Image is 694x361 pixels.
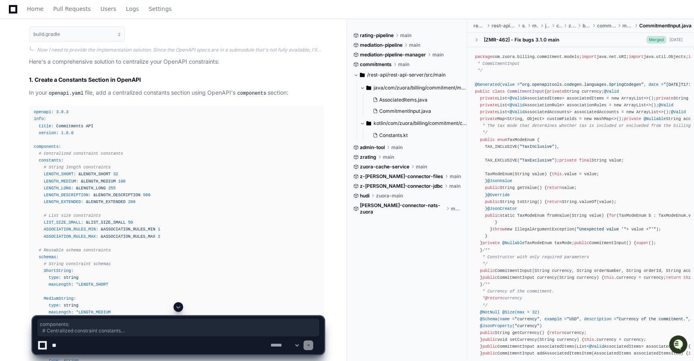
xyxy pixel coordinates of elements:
button: kotlin/com/zuora/billing/commitment/constants [360,117,467,130]
span: "TaxInclusive" [520,144,554,149]
span: ASSOCIATION_RULES_MIN: [44,227,99,232]
span: this [552,172,562,176]
span: java/com/zuora/billing/commitment/models [374,85,467,91]
span: CommitmentInput.java [379,108,431,114]
span: 100 [118,179,126,184]
code: openapi.yaml [47,90,85,97]
span: 2 [158,234,160,239]
span: components: # Centralized constraint constants constants: # String length constraints LENGTH_SHOR... [40,321,317,334]
span: 32 [113,172,118,176]
span: java [545,23,550,29]
span: @return [485,296,502,301]
span: main [449,183,461,189]
span: public [485,213,500,218]
span: CommitmentInput [507,89,544,94]
button: java/com/zuora/billing/commitment/models [360,81,467,94]
span: &LENGTH_SHORT [78,172,111,176]
span: Users [101,6,116,11]
span: &LIST_SIZE_SMALL [86,220,126,225]
span: @JsonCreator [487,206,517,211]
h2: 1. Create a Constants Section in OpenAPI [29,76,324,84]
span: openapi: [34,110,54,114]
span: LENGTH_DESCRIPTION: [44,193,91,197]
span: LENGTH_LONG: [44,186,74,191]
span: type: [49,275,61,280]
span: CommitmentInput.java [639,23,692,29]
span: constants: [39,158,64,163]
button: build.gradle2 [29,27,125,42]
span: public [475,89,490,94]
span: @Override [487,193,510,197]
div: Welcome [8,32,147,45]
span: /** * Constructor with only required parameters */ [475,248,589,266]
button: AssociatedItems.java [370,94,463,106]
span: rest-api-server [492,23,516,29]
span: mediation-pipeline [360,42,403,48]
span: main [432,52,444,58]
span: throw [492,227,505,232]
span: MediumString: [44,296,76,301]
div: [ZMR-462] - Fix bugs 3.1.0 main [484,37,559,43]
span: Merged [646,36,666,44]
span: Constants.kt [379,132,408,139]
span: &LENGTH_DESCRIPTION [93,193,140,197]
span: @Nullable [502,241,525,245]
span: *LENGTH_SHORT [76,282,108,287]
span: for [609,213,616,218]
span: LENGTH_SHORT: [44,172,76,176]
span: zuora-main [376,193,403,199]
span: /rest-api/rest-api-server/src/main [367,72,446,78]
span: billing [582,23,591,29]
span: main [400,32,411,39]
span: return [666,275,681,280]
span: zrating [360,154,376,160]
span: this [684,275,694,280]
span: ASSOCIATION_RULES_MAX: [44,234,99,239]
span: "Unexpected value '" [577,227,626,232]
button: Start new chat [137,62,147,72]
span: final [579,158,592,163]
span: @Valid [604,89,619,94]
span: .3 [64,110,68,114]
span: &ASSOCIATION_RULES_MAX [101,234,155,239]
span: hudi [360,193,370,199]
span: private [480,103,497,108]
span: @Valid [659,103,673,108]
span: 50 [128,220,133,225]
span: &ASSOCIATION_RULES_MIN [101,227,155,232]
p: Here's a comprehensive solution to centralize your OpenAPI constraints: [29,57,324,66]
button: CommitmentInput.java [370,106,463,117]
span: 1 [158,227,160,232]
span: .0 [68,131,73,135]
span: title: [39,124,54,129]
span: @Valid [510,103,525,108]
div: [DATE] [669,37,683,43]
span: components: [34,144,61,149]
span: Commitments [56,124,83,129]
span: z-[PERSON_NAME]-connector-files [360,173,443,180]
span: commitment [597,23,616,29]
span: import [629,54,644,59]
span: private [480,110,497,114]
code: components [235,90,268,97]
span: 255 [108,186,116,191]
span: string [64,275,78,280]
span: schemas: [39,255,58,259]
span: src [522,23,526,29]
span: "TaxExclusive" [520,158,554,163]
span: main [451,205,461,212]
div: We're offline, but we'll be back soon! [27,68,117,75]
iframe: Open customer support [668,334,690,356]
span: main [398,61,409,68]
span: admin-tool [360,144,385,151]
span: main [416,164,427,170]
span: 2 [118,31,120,37]
p: In your file, add a centralized constants section using OpenAPI's section: [29,88,324,98]
svg: Directory [366,118,371,128]
span: kotlin/com/zuora/billing/commitment/constants [374,120,467,127]
span: public [482,275,497,280]
span: this [604,275,614,280]
span: Settings [149,6,171,11]
span: rating-pipeline [360,32,394,39]
span: &LENGTH_LONG [76,186,106,191]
